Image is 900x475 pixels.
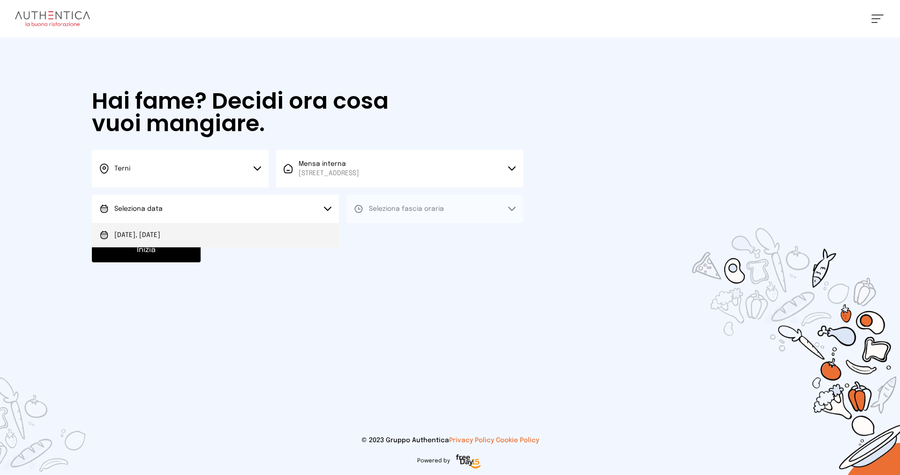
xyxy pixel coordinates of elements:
[114,230,160,240] span: [DATE], [DATE]
[417,457,450,465] span: Powered by
[15,436,885,445] p: © 2023 Gruppo Authentica
[92,195,339,223] button: Seleziona data
[449,437,494,444] a: Privacy Policy
[114,206,163,212] span: Seleziona data
[346,195,523,223] button: Seleziona fascia oraria
[454,453,483,471] img: logo-freeday.3e08031.png
[496,437,539,444] a: Cookie Policy
[92,238,201,262] button: Inizia
[369,206,444,212] span: Seleziona fascia oraria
